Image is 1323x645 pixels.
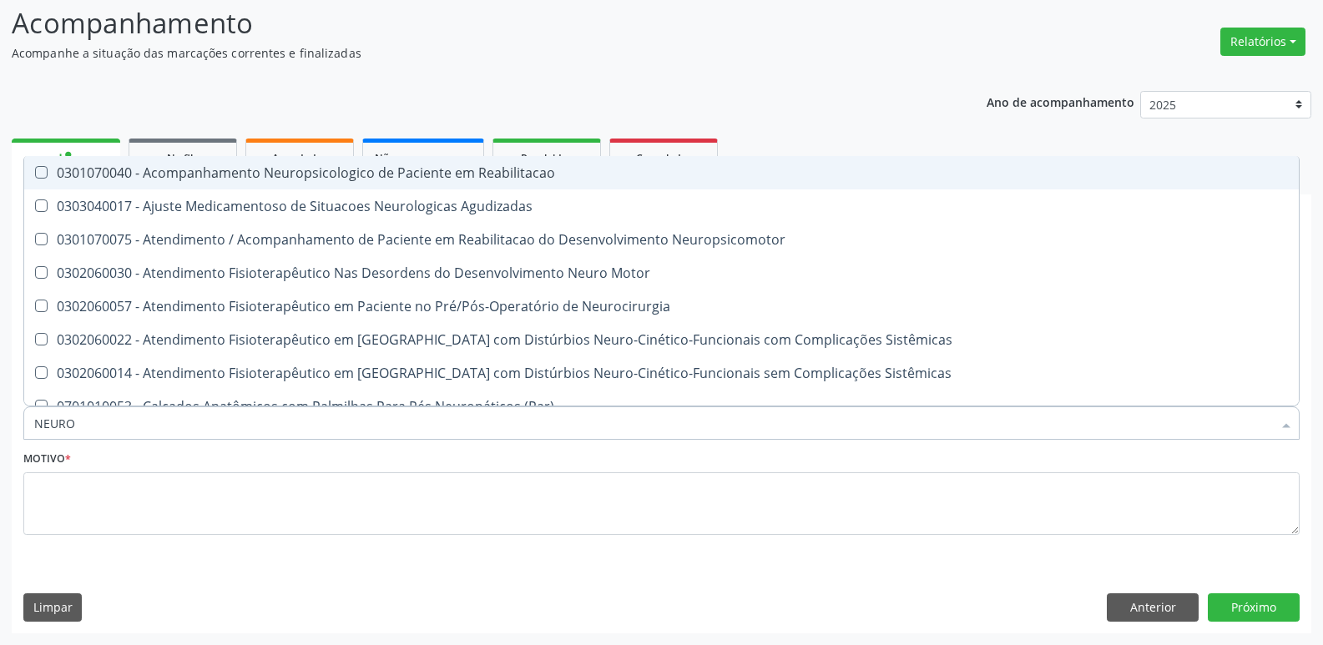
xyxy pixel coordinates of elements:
span: Resolvidos [521,151,573,165]
span: Na fila [167,151,199,165]
div: person_add [57,149,75,167]
span: Não compareceram [375,151,472,165]
div: 0302060022 - Atendimento Fisioterapêutico em [GEOGRAPHIC_DATA] com Distúrbios Neuro-Cinético-Func... [34,333,1289,346]
button: Anterior [1107,593,1199,622]
input: Buscar por procedimentos [34,406,1272,440]
div: 0302060057 - Atendimento Fisioterapêutico em Paciente no Pré/Pós-Operatório de Neurocirurgia [34,300,1289,313]
div: 0701010053 - Calçados Anatômicos com Palmilhas Para Pés Neuropáticos (Par) [34,400,1289,413]
div: 0301070075 - Atendimento / Acompanhamento de Paciente em Reabilitacao do Desenvolvimento Neuropsi... [34,233,1289,246]
p: Ano de acompanhamento [987,91,1134,112]
span: Cancelados [636,151,692,165]
label: Motivo [23,446,71,472]
button: Próximo [1208,593,1300,622]
div: 0303040017 - Ajuste Medicamentoso de Situacoes Neurologicas Agudizadas [34,199,1289,213]
p: Acompanhe a situação das marcações correntes e finalizadas [12,44,922,62]
button: Relatórios [1220,28,1305,56]
p: Acompanhamento [12,3,922,44]
div: 0302060030 - Atendimento Fisioterapêutico Nas Desordens do Desenvolvimento Neuro Motor [34,266,1289,280]
span: Agendados [272,151,327,165]
div: 0302060014 - Atendimento Fisioterapêutico em [GEOGRAPHIC_DATA] com Distúrbios Neuro-Cinético-Func... [34,366,1289,380]
div: 0301070040 - Acompanhamento Neuropsicologico de Paciente em Reabilitacao [34,166,1289,179]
